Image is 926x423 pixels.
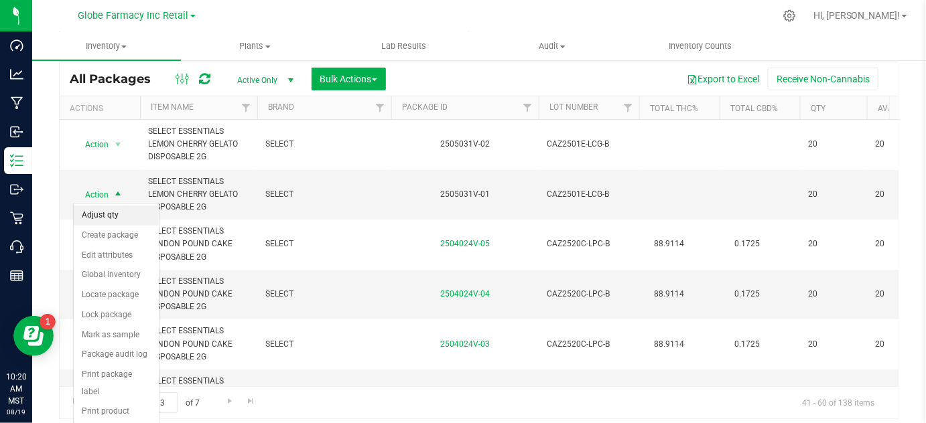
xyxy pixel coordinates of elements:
[440,289,490,299] a: 2504024V-04
[74,365,159,402] li: Print package label
[389,138,541,151] div: 2505031V-02
[647,335,691,354] span: 88.9114
[265,238,383,250] span: SELECT
[220,392,239,410] a: Go to the next page
[549,102,598,112] a: Lot Number
[265,188,383,201] span: SELECT
[110,185,127,204] span: select
[66,392,85,410] a: Go to the first page
[728,234,767,254] span: 0.1725
[875,338,926,351] span: 20
[153,392,178,413] input: 3
[440,339,490,349] a: 2504024V-03
[10,154,23,167] inline-svg: Inventory
[617,96,639,119] a: Filter
[875,188,926,201] span: 20
[517,96,539,119] a: Filter
[74,246,159,266] li: Edit attributes
[369,96,391,119] a: Filter
[182,40,329,52] span: Plants
[241,392,261,410] a: Go to the last page
[10,125,23,139] inline-svg: Inbound
[32,32,181,60] a: Inventory
[10,68,23,81] inline-svg: Analytics
[312,68,386,90] button: Bulk Actions
[808,238,859,250] span: 20
[547,338,631,351] span: CAZ2520C-LPC-B
[808,138,859,151] span: 20
[148,125,249,164] span: SELECT ESSENTIALS LEMON CHERRY GELATO DISPOSABLE 2G
[265,338,383,351] span: SELECT
[808,288,859,301] span: 20
[235,96,257,119] a: Filter
[265,288,383,301] span: SELECT
[678,68,768,90] button: Export to Excel
[389,188,541,201] div: 2505031V-01
[74,325,159,345] li: Mark as sample
[547,288,631,301] span: CAZ2520C-LPC-B
[181,32,330,60] a: Plants
[547,138,631,151] span: CAZ2501E-LCG-B
[78,10,189,21] span: Globe Farmacy Inc Retail
[74,345,159,365] li: Package audit log
[651,40,750,52] span: Inventory Counts
[647,234,691,254] span: 88.9114
[650,104,698,113] a: Total THC%
[728,335,767,354] span: 0.1725
[547,188,631,201] span: CAZ2501E-LCG-B
[730,104,778,113] a: Total CBD%
[647,284,691,304] span: 88.9114
[813,10,901,21] span: Hi, [PERSON_NAME]!
[478,40,626,52] span: Audit
[363,40,444,52] span: Lab Results
[768,68,878,90] button: Receive Non-Cannabis
[148,175,249,214] span: SELECT ESSENTIALS LEMON CHERRY GELATO DISPOSABLE 2G
[73,185,109,204] span: Action
[875,238,926,250] span: 20
[148,275,249,314] span: SELECT ESSENTIALS LONDON POUND CAKE DISPOSABLE 2G
[781,9,798,22] div: Manage settings
[6,371,26,407] p: 10:20 AM MST
[440,239,490,248] a: 2504024V-05
[13,316,54,356] iframe: Resource center
[148,325,249,363] span: SELECT ESSENTIALS LONDON POUND CAKE DISPOSABLE 2G
[402,102,448,112] a: Package ID
[791,392,885,412] span: 41 - 60 of 138 items
[6,407,26,417] p: 08/19
[10,240,23,254] inline-svg: Call Center
[151,102,194,112] a: Item Name
[330,32,478,60] a: Lab Results
[728,284,767,304] span: 0.1725
[878,104,918,113] a: Available
[875,138,926,151] span: 20
[70,72,164,86] span: All Packages
[728,384,767,404] span: 0.1725
[808,188,859,201] span: 20
[73,135,109,154] span: Action
[10,39,23,52] inline-svg: Dashboard
[40,314,56,330] iframe: Resource center unread badge
[74,265,159,285] li: Global inventory
[626,32,775,60] a: Inventory Counts
[10,269,23,282] inline-svg: Reports
[74,226,159,246] li: Create package
[875,288,926,301] span: 20
[265,138,383,151] span: SELECT
[10,183,23,196] inline-svg: Outbound
[148,225,249,264] span: SELECT ESSENTIALS LONDON POUND CAKE DISPOSABLE 2G
[478,32,626,60] a: Audit
[320,74,377,84] span: Bulk Actions
[10,211,23,225] inline-svg: Retail
[74,205,159,226] li: Adjust qty
[10,96,23,110] inline-svg: Manufacturing
[148,375,249,414] span: SELECT ESSENTIALS LONDON POUND CAKE DISPOSABLE 2G
[115,392,211,413] span: Page of 7
[70,104,135,113] div: Actions
[547,238,631,250] span: CAZ2520C-LPC-B
[74,285,159,305] li: Locate package
[74,305,159,325] li: Lock package
[32,40,181,52] span: Inventory
[808,338,859,351] span: 20
[811,104,825,113] a: Qty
